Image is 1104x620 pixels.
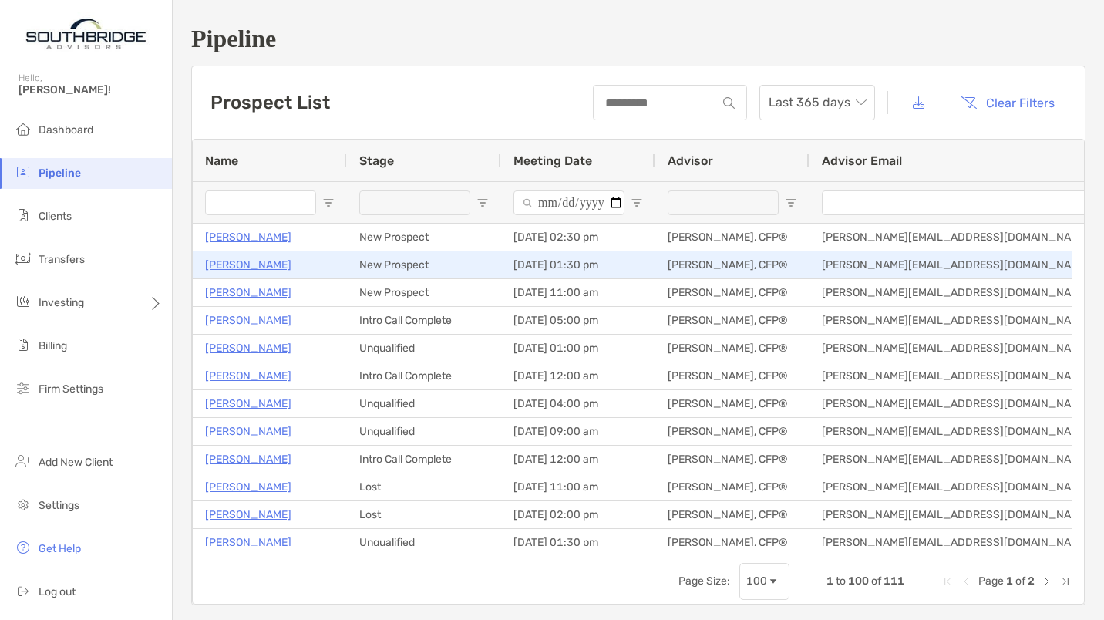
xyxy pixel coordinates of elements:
[39,542,81,555] span: Get Help
[14,538,32,557] img: get-help icon
[501,529,655,556] div: [DATE] 01:30 pm
[501,446,655,473] div: [DATE] 12:00 am
[655,473,809,500] div: [PERSON_NAME], CFP®
[769,86,866,120] span: Last 365 days
[205,477,291,497] a: [PERSON_NAME]
[205,339,291,358] a: [PERSON_NAME]
[14,120,32,138] img: dashboard icon
[14,206,32,224] img: clients icon
[14,379,32,397] img: firm-settings icon
[39,499,79,512] span: Settings
[678,575,730,588] div: Page Size:
[631,197,643,209] button: Open Filter Menu
[347,279,501,306] div: New Prospect
[960,575,972,588] div: Previous Page
[978,575,1004,588] span: Page
[14,292,32,311] img: investing icon
[347,418,501,445] div: Unqualified
[822,153,902,168] span: Advisor Email
[836,575,846,588] span: to
[359,153,394,168] span: Stage
[205,255,291,275] a: [PERSON_NAME]
[205,283,291,302] p: [PERSON_NAME]
[205,311,291,330] a: [PERSON_NAME]
[501,224,655,251] div: [DATE] 02:30 pm
[655,446,809,473] div: [PERSON_NAME], CFP®
[668,153,713,168] span: Advisor
[347,529,501,556] div: Unqualified
[655,362,809,389] div: [PERSON_NAME], CFP®
[739,563,789,600] div: Page Size
[513,190,624,215] input: Meeting Date Filter Input
[39,585,76,598] span: Log out
[347,390,501,417] div: Unqualified
[205,450,291,469] p: [PERSON_NAME]
[655,307,809,334] div: [PERSON_NAME], CFP®
[501,279,655,306] div: [DATE] 11:00 am
[347,362,501,389] div: Intro Call Complete
[39,123,93,136] span: Dashboard
[501,335,655,362] div: [DATE] 01:00 pm
[826,575,833,588] span: 1
[785,197,797,209] button: Open Filter Menu
[501,501,655,528] div: [DATE] 02:00 pm
[655,224,809,251] div: [PERSON_NAME], CFP®
[347,251,501,278] div: New Prospect
[347,307,501,334] div: Intro Call Complete
[347,224,501,251] div: New Prospect
[39,382,103,396] span: Firm Settings
[746,575,767,588] div: 100
[14,249,32,268] img: transfers icon
[39,210,72,223] span: Clients
[205,422,291,441] a: [PERSON_NAME]
[322,197,335,209] button: Open Filter Menu
[655,529,809,556] div: [PERSON_NAME], CFP®
[655,390,809,417] div: [PERSON_NAME], CFP®
[655,251,809,278] div: [PERSON_NAME], CFP®
[205,190,316,215] input: Name Filter Input
[949,86,1066,120] button: Clear Filters
[1041,575,1053,588] div: Next Page
[14,495,32,514] img: settings icon
[871,575,881,588] span: of
[39,339,67,352] span: Billing
[14,581,32,600] img: logout icon
[205,227,291,247] a: [PERSON_NAME]
[1028,575,1035,588] span: 2
[501,473,655,500] div: [DATE] 11:00 am
[655,501,809,528] div: [PERSON_NAME], CFP®
[655,335,809,362] div: [PERSON_NAME], CFP®
[1059,575,1072,588] div: Last Page
[476,197,489,209] button: Open Filter Menu
[39,167,81,180] span: Pipeline
[884,575,904,588] span: 111
[39,456,113,469] span: Add New Client
[19,6,153,62] img: Zoe Logo
[723,97,735,109] img: input icon
[347,446,501,473] div: Intro Call Complete
[501,251,655,278] div: [DATE] 01:30 pm
[501,390,655,417] div: [DATE] 04:00 pm
[14,335,32,354] img: billing icon
[205,505,291,524] a: [PERSON_NAME]
[655,418,809,445] div: [PERSON_NAME], CFP®
[347,335,501,362] div: Unqualified
[14,452,32,470] img: add_new_client icon
[39,296,84,309] span: Investing
[205,533,291,552] p: [PERSON_NAME]
[347,501,501,528] div: Lost
[205,366,291,386] a: [PERSON_NAME]
[513,153,592,168] span: Meeting Date
[19,83,163,96] span: [PERSON_NAME]!
[501,418,655,445] div: [DATE] 09:00 am
[1015,575,1025,588] span: of
[205,394,291,413] p: [PERSON_NAME]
